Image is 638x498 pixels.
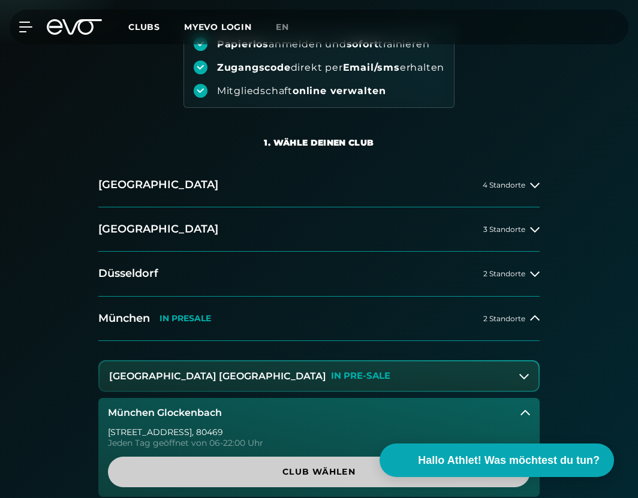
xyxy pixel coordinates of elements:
span: 3 Standorte [483,225,525,233]
div: [STREET_ADDRESS] , 80469 [108,428,530,436]
div: Jeden Tag geöffnet von 06-22:00 Uhr [108,439,530,447]
button: München Glockenbach [98,398,540,428]
button: Hallo Athlet! Was möchtest du tun? [380,443,614,477]
span: 2 Standorte [483,315,525,322]
h2: München [98,311,150,326]
span: Clubs [128,22,160,32]
h3: München Glockenbach [108,408,222,418]
strong: online verwalten [293,85,386,96]
button: [GEOGRAPHIC_DATA]4 Standorte [98,163,540,207]
span: Hallo Athlet! Was möchtest du tun? [418,452,600,469]
strong: Zugangscode [217,62,291,73]
div: direkt per erhalten [217,61,444,74]
div: 1. Wähle deinen Club [264,137,374,149]
span: 2 Standorte [483,270,525,277]
strong: Email/sms [343,62,400,73]
p: IN PRESALE [159,313,211,324]
h2: [GEOGRAPHIC_DATA] [98,222,218,237]
a: Club wählen [108,457,530,487]
h2: Düsseldorf [98,266,158,281]
span: en [276,22,289,32]
a: en [276,20,303,34]
span: 4 Standorte [483,181,525,189]
button: Düsseldorf2 Standorte [98,252,540,296]
button: [GEOGRAPHIC_DATA]3 Standorte [98,207,540,252]
button: MünchenIN PRESALE2 Standorte [98,297,540,341]
button: [GEOGRAPHIC_DATA] [GEOGRAPHIC_DATA]IN PRE-SALE [100,361,538,391]
p: IN PRE-SALE [331,371,390,381]
span: Club wählen [122,466,516,478]
a: MYEVO LOGIN [184,22,252,32]
h3: [GEOGRAPHIC_DATA] [GEOGRAPHIC_DATA] [109,371,326,382]
h2: [GEOGRAPHIC_DATA] [98,177,218,192]
div: Mitgliedschaft [217,84,386,98]
a: Clubs [128,21,184,32]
